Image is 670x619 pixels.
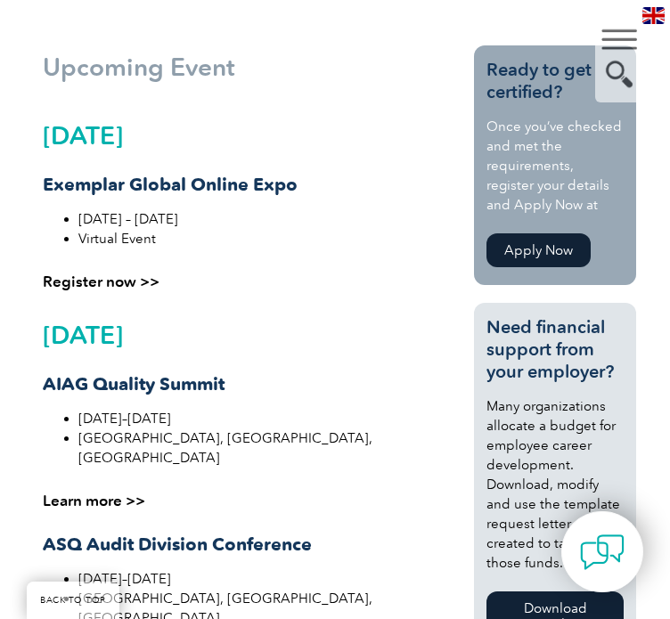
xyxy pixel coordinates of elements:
p: Once you’ve checked and met the requirements, register your details and Apply Now at [486,117,624,215]
strong: ASQ Audit Division Conference [43,533,312,555]
p: Many organizations allocate a budget for employee career development. Download, modify and use th... [486,396,624,573]
a: BACK TO TOP [27,582,119,619]
h2: [DATE] [43,321,446,349]
h3: Need financial support from your employer? [486,316,624,383]
li: Virtual Event [78,229,446,248]
a: Learn more >> [43,492,145,509]
img: contact-chat.png [580,530,625,574]
a: Apply Now [486,233,591,267]
li: [DATE] – [DATE] [78,209,446,229]
a: Register now >> [43,273,159,290]
strong: Exemplar Global Online Expo [43,174,298,195]
img: en [642,7,665,24]
strong: AIAG Quality Summit [43,373,225,395]
li: [DATE]–[DATE] [78,409,446,428]
li: [GEOGRAPHIC_DATA], [GEOGRAPHIC_DATA], [GEOGRAPHIC_DATA] [78,428,446,468]
h2: [DATE] [43,121,446,150]
li: [DATE]–[DATE] [78,569,446,589]
h3: Ready to get certified? [486,59,624,103]
h1: Upcoming Event [43,54,447,79]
